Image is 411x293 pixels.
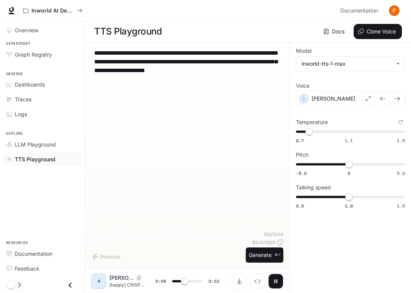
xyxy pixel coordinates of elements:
[62,277,79,293] button: Close drawer
[397,137,405,144] span: 1.5
[337,3,384,18] a: Documentation
[348,170,350,176] span: 0
[93,275,105,287] div: A
[15,140,56,148] span: LLM Playground
[15,250,52,258] span: Documentation
[15,110,27,118] span: Logs
[232,274,247,289] button: Download audio
[296,170,307,176] span: -5.0
[155,277,166,285] span: 0:04
[15,80,45,88] span: Dashboards
[3,153,82,166] a: TTS Playground
[275,253,280,257] p: ⌘⏎
[3,262,82,275] a: Feedback
[3,48,82,61] a: Graph Registry
[32,8,74,14] p: Inworld AI Demos
[109,282,146,288] p: [happy] CRISPR-Cas9 genome editing leverages guide RNA to induce double-strand breaks, enabling h...
[250,274,265,289] button: Inspect
[397,203,405,209] span: 1.5
[389,5,400,16] img: User avatar
[296,152,308,158] p: Pitch
[252,239,276,246] p: $ 0.001820
[15,95,32,103] span: Traces
[20,3,86,18] button: All workspaces
[7,280,14,289] span: Dark mode toggle
[15,50,52,58] span: Graph Registry
[354,24,402,39] button: Clone Voice
[345,137,353,144] span: 1.1
[345,203,353,209] span: 1.0
[3,24,82,37] a: Overview
[264,231,283,238] p: 182 / 1000
[3,93,82,106] a: Traces
[311,95,355,102] p: [PERSON_NAME]
[246,247,283,263] button: Generate⌘⏎
[91,250,123,263] button: Shortcuts
[3,247,82,260] a: Documentation
[296,203,304,209] span: 0.5
[3,107,82,121] a: Logs
[94,24,162,39] h1: TTS Playground
[397,170,405,176] span: 5.0
[15,26,38,34] span: Overview
[15,265,40,273] span: Feedback
[296,83,310,88] p: Voice
[340,6,378,16] span: Documentation
[302,60,392,68] div: inworld-tts-1-max
[209,277,219,285] span: 0:10
[296,57,405,71] div: inworld-tts-1-max
[109,274,134,282] p: [PERSON_NAME]
[15,155,55,163] span: TTS Playground
[322,24,348,39] a: Docs
[134,276,144,280] button: Copy Voice ID
[296,120,328,125] p: Temperature
[397,118,405,126] button: Reset to default
[3,78,82,91] a: Dashboards
[296,48,311,54] p: Model
[3,138,82,151] a: LLM Playground
[296,185,331,190] p: Talking speed
[387,3,402,18] button: User avatar
[296,137,304,144] span: 0.7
